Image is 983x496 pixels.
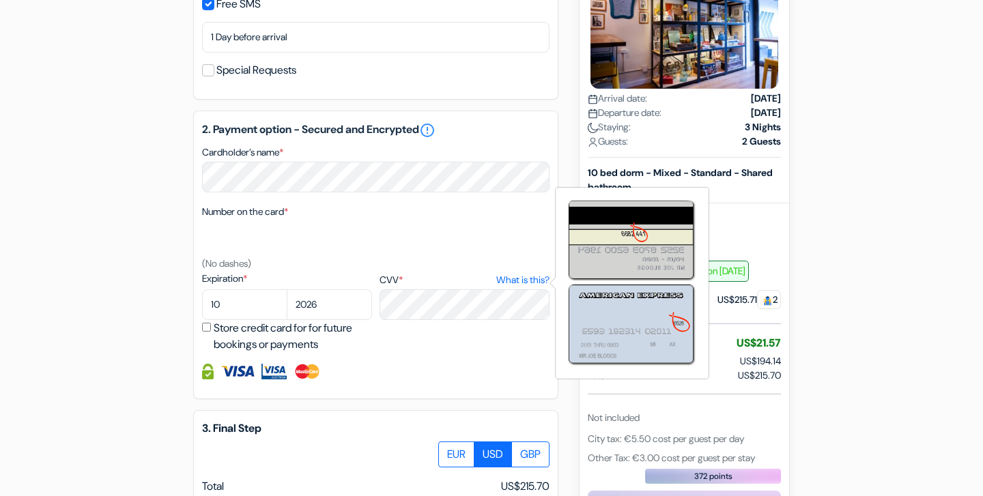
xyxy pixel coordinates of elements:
[202,122,550,138] h5: 2. Payment option - Secured and Encrypted
[202,257,251,269] small: (No dashes)
[588,433,744,445] span: City tax: €5.50 cost per guest per day
[742,134,781,149] strong: 2 Guests
[588,166,773,193] b: 10 bed dorm - Mixed - Standard - Shared bathroom
[419,122,436,138] a: error_outline
[738,368,781,383] span: US$215.70
[588,91,647,106] span: Arrival date:
[588,123,598,133] img: moon.svg
[588,452,755,464] span: Other Tax: €3.00 cost per guest per stay
[202,479,224,493] span: Total
[588,411,781,425] div: Not included
[261,364,286,379] img: Visa Electron
[380,273,550,287] label: CVV
[202,205,288,219] label: Number on the card
[439,441,550,467] div: Basic radio toggle button group
[202,422,550,435] h5: 3. Final Step
[474,441,512,467] label: USD
[588,137,598,147] img: user_icon.svg
[567,199,698,368] img: ccard.png
[511,441,550,467] label: GBP
[220,364,255,379] img: Visa
[717,293,781,307] div: US$215.71
[588,120,631,134] span: Staying:
[294,364,322,379] img: Master Card
[501,478,550,495] span: US$215.70
[438,441,474,467] label: EUR
[202,272,372,286] label: Expiration
[737,336,781,350] span: US$21.57
[202,145,283,160] label: Cardholder’s name
[496,273,550,287] a: What is this?
[588,108,598,119] img: calendar.svg
[757,290,781,309] span: 2
[202,364,214,379] img: Credit card information fully secured and encrypted
[588,106,661,120] span: Departure date:
[745,120,781,134] strong: 3 Nights
[216,61,296,80] label: Special Requests
[763,295,773,306] img: guest.svg
[751,91,781,106] strong: [DATE]
[214,320,376,353] label: Store credit card for for future bookings or payments
[588,94,598,104] img: calendar.svg
[694,470,732,482] span: 372 points
[751,106,781,120] strong: [DATE]
[740,355,781,367] span: US$194.14
[588,134,628,149] span: Guests:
